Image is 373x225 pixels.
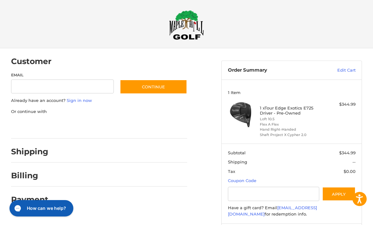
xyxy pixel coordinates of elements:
iframe: PayPal-paypal [9,121,56,132]
span: $344.99 [339,150,356,155]
button: Continue [120,80,187,94]
li: Shaft Project X Cypher 2.0 [260,132,322,138]
h2: Payment [11,195,48,204]
li: Flex A Flex [260,122,322,127]
span: Shipping [228,159,247,164]
input: Gift Certificate or Coupon Code [228,187,319,201]
h4: 1 x Tour Edge Exotics E725 Driver - Pre-Owned [260,105,322,116]
a: [EMAIL_ADDRESS][DOMAIN_NAME] [228,205,317,216]
div: $344.99 [324,101,356,108]
iframe: PayPal-venmo [116,121,163,132]
a: Edit Cart [315,67,356,74]
li: Loft 10.5 [260,116,322,122]
a: Sign in now [67,98,92,103]
label: Email [11,72,114,78]
div: Have a gift card? Email for redemption info. [228,205,356,217]
button: Apply [322,187,356,201]
p: Or continue with [11,109,187,115]
h3: Order Summary [228,67,315,74]
span: $0.00 [344,169,356,174]
span: Subtotal [228,150,246,155]
span: -- [352,159,356,164]
iframe: PayPal-paylater [63,121,110,132]
li: Hand Right-Handed [260,127,322,132]
p: Already have an account? [11,98,187,104]
iframe: Gorgias live chat messenger [6,198,75,219]
span: Tax [228,169,235,174]
h2: Billing [11,171,48,181]
a: Coupon Code [228,178,256,183]
h2: Customer [11,56,52,66]
h2: Shipping [11,147,48,157]
img: Maple Hill Golf [169,10,204,40]
h3: 1 Item [228,90,356,95]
